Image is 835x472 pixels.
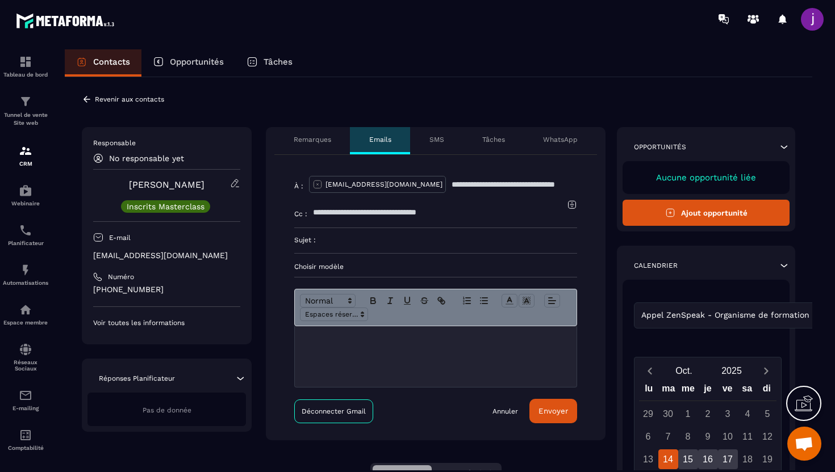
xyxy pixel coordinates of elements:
p: Réseaux Sociaux [3,359,48,372]
div: 29 [638,404,658,424]
p: E-mailing [3,405,48,411]
div: 18 [738,449,758,469]
p: E-mail [109,233,131,242]
p: Aucune opportunité liée [634,172,778,183]
div: 3 [718,404,738,424]
a: formationformationTunnel de vente Site web [3,86,48,136]
a: automationsautomationsEspace membre [3,294,48,334]
img: logo [16,10,118,31]
a: automationsautomationsWebinaire [3,175,48,215]
p: Voir toutes les informations [93,318,240,327]
p: Contacts [93,57,130,67]
div: 8 [678,427,698,446]
div: 15 [678,449,698,469]
p: Planificateur [3,240,48,246]
span: Pas de donnée [143,406,191,414]
p: Remarques [294,135,331,144]
span: Appel ZenSpeak - Organisme de formation [638,309,812,322]
img: automations [19,263,32,277]
div: 2 [698,404,718,424]
button: Ajout opportunité [623,200,790,226]
div: 6 [638,427,658,446]
div: 19 [758,449,778,469]
p: Inscrits Masterclass [127,203,204,210]
button: Envoyer [529,399,577,423]
div: lu [639,381,659,401]
p: WhatsApp [543,135,578,144]
a: formationformationCRM [3,136,48,175]
p: Opportunités [170,57,224,67]
p: À : [294,182,303,191]
p: SMS [429,135,444,144]
p: Cc : [294,209,307,218]
p: Automatisations [3,280,48,286]
button: Open years overlay [708,361,755,381]
a: accountantaccountantComptabilité [3,420,48,460]
div: 13 [638,449,658,469]
div: 30 [658,404,678,424]
div: sa [737,381,757,401]
div: 10 [718,427,738,446]
button: Next month [755,363,776,378]
div: 11 [738,427,758,446]
a: Contacts [65,49,141,77]
a: emailemailE-mailing [3,380,48,420]
a: Annuler [492,407,518,416]
img: automations [19,303,32,317]
p: Webinaire [3,200,48,206]
div: je [698,381,718,401]
a: social-networksocial-networkRéseaux Sociaux [3,334,48,380]
p: Choisir modèle [294,262,577,271]
p: Sujet : [294,235,316,245]
div: 4 [738,404,758,424]
p: No responsable yet [109,154,184,163]
a: Déconnecter Gmail [294,399,373,423]
img: automations [19,184,32,197]
p: Comptabilité [3,445,48,451]
p: [EMAIL_ADDRESS][DOMAIN_NAME] [325,180,442,189]
a: [PERSON_NAME] [129,179,204,190]
p: Tâches [482,135,505,144]
img: formation [19,144,32,158]
div: me [678,381,698,401]
img: formation [19,55,32,69]
img: email [19,389,32,402]
p: Opportunités [634,142,686,151]
p: Tunnel de vente Site web [3,111,48,127]
div: 14 [658,449,678,469]
div: 16 [698,449,718,469]
img: accountant [19,428,32,442]
input: Search for option [812,309,820,322]
p: Espace membre [3,319,48,326]
p: [PHONE_NUMBER] [93,284,240,295]
p: [EMAIL_ADDRESS][DOMAIN_NAME] [93,250,240,261]
a: automationsautomationsAutomatisations [3,255,48,294]
p: Réponses Planificateur [99,374,175,383]
button: Previous month [639,363,660,378]
p: Numéro [108,272,134,281]
img: scheduler [19,224,32,237]
p: Tâches [264,57,293,67]
div: ma [659,381,679,401]
button: Open months overlay [660,361,708,381]
div: 17 [718,449,738,469]
a: formationformationTableau de bord [3,47,48,86]
a: Tâches [235,49,304,77]
p: Calendrier [634,261,678,270]
div: ve [717,381,737,401]
div: di [757,381,776,401]
div: 9 [698,427,718,446]
img: formation [19,95,32,108]
div: Ouvrir le chat [787,427,821,461]
div: 7 [658,427,678,446]
p: CRM [3,161,48,167]
p: Responsable [93,138,240,147]
div: 1 [678,404,698,424]
p: Tableau de bord [3,71,48,78]
div: 5 [758,404,778,424]
img: social-network [19,343,32,356]
p: Revenir aux contacts [95,95,164,103]
a: schedulerschedulerPlanificateur [3,215,48,255]
a: Opportunités [141,49,235,77]
div: 12 [758,427,778,446]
